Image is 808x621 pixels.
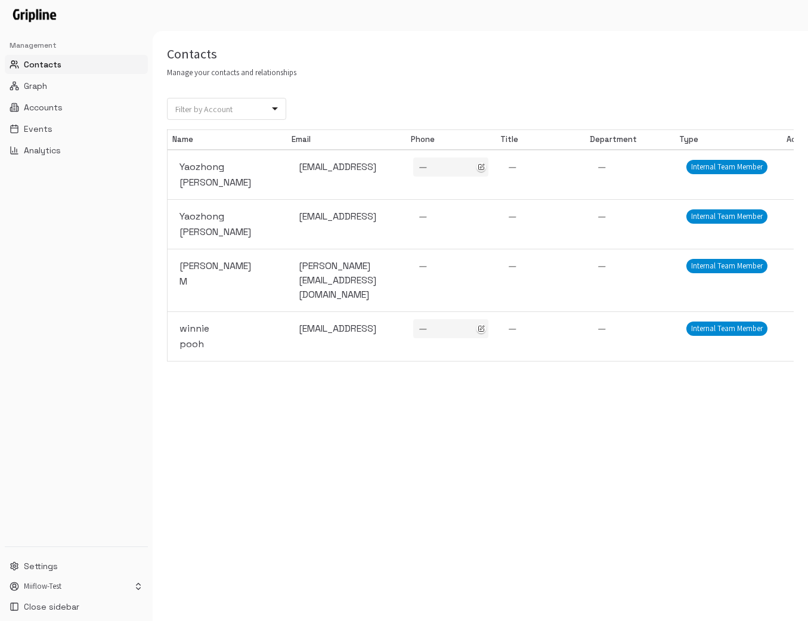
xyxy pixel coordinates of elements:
span: [PERSON_NAME] [179,175,275,190]
img: Logo [10,4,59,24]
div: Management [5,36,148,55]
div: Department [590,134,670,146]
div: Name [172,134,282,146]
span: — [507,210,516,223]
p: Manage your contacts and relationships [167,67,296,79]
span: [PERSON_NAME] [179,259,275,273]
span: — [597,160,606,173]
span: — [507,160,516,173]
button: Miiflow-Test [5,578,148,595]
span: Internal Team Member [686,260,767,272]
div: Title [500,134,580,146]
button: Events [5,119,148,138]
div: Type [679,134,777,146]
span: — [794,210,803,223]
span: — [794,322,803,335]
div: [EMAIL_ADDRESS] [299,209,394,224]
span: — [794,259,803,272]
button: Settings [5,557,148,576]
button: Close sidebar [5,597,148,616]
div: [PERSON_NAME][EMAIL_ADDRESS][DOMAIN_NAME] [299,259,394,302]
span: — [507,259,516,272]
span: Internal Team Member [686,161,767,173]
span: — [507,322,516,335]
span: — [794,160,803,173]
div: [EMAIL_ADDRESS] [299,160,394,174]
button: Contacts [5,55,148,74]
span: Analytics [24,144,61,156]
span: Graph [24,80,47,92]
button: Toggle Sidebar [148,31,157,621]
div: [EMAIL_ADDRESS] [299,322,394,336]
span: Accounts [24,101,63,113]
span: — [597,259,606,272]
span: pooh [179,337,275,351]
p: Miiflow-Test [24,581,61,592]
button: Accounts [5,98,148,117]
span: winnie [179,322,275,336]
span: Internal Team Member [686,211,767,223]
div: Phone [411,134,491,146]
span: Yaozhong [179,160,275,174]
span: — [597,322,606,335]
span: Close sidebar [24,601,79,613]
span: [PERSON_NAME] [179,225,275,239]
span: Settings [24,560,58,572]
button: Analytics [5,141,148,160]
span: — [597,210,606,223]
div: Email [292,134,401,146]
span: — [418,259,427,272]
span: — [418,160,427,173]
h5: Contacts [167,45,296,63]
span: Contacts [24,58,61,70]
button: Graph [5,76,148,95]
span: Yaozhong [179,209,275,224]
span: Internal Team Member [686,323,767,335]
span: M [179,274,275,289]
span: — [418,210,427,223]
span: Events [24,123,52,135]
span: — [418,322,427,335]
